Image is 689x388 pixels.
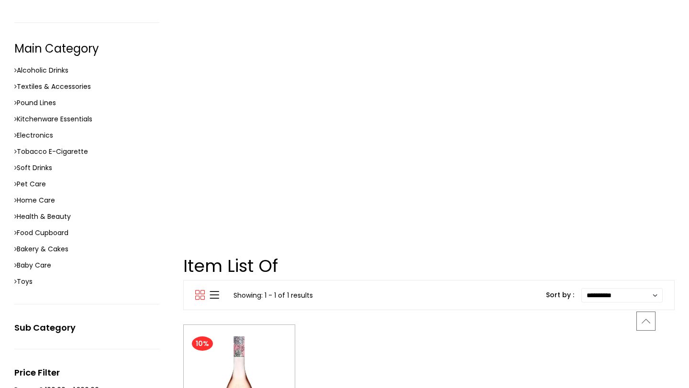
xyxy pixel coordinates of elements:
label: Sort by : [546,289,574,301]
h4: Sub Category [14,323,159,332]
a: Pound Lines [14,97,159,108]
h1: Item List Of [183,256,675,276]
h4: Price Filter [14,368,159,377]
img: dropaz-subcategory [183,22,675,233]
span: 10% [192,336,213,351]
a: Bakery & Cakes [14,243,159,255]
a: Home Care [14,194,159,206]
a: Tobacco E-Cigarette [14,146,159,157]
a: Health & Beauty [14,211,159,222]
a: Textiles & Accessories [14,81,159,92]
p: Showing: 1 - 1 of 1 results [233,290,313,301]
a: Toys [14,276,159,287]
a: Baby Care [14,259,159,271]
h3: Main Category [14,42,159,56]
a: Food Cupboard [14,227,159,238]
a: Electronics [14,129,159,141]
a: Kitchenware Essentials [14,113,159,125]
a: Soft Drinks [14,162,159,173]
a: Pet Care [14,178,159,190]
a: Alcoholic Drinks [14,65,159,76]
